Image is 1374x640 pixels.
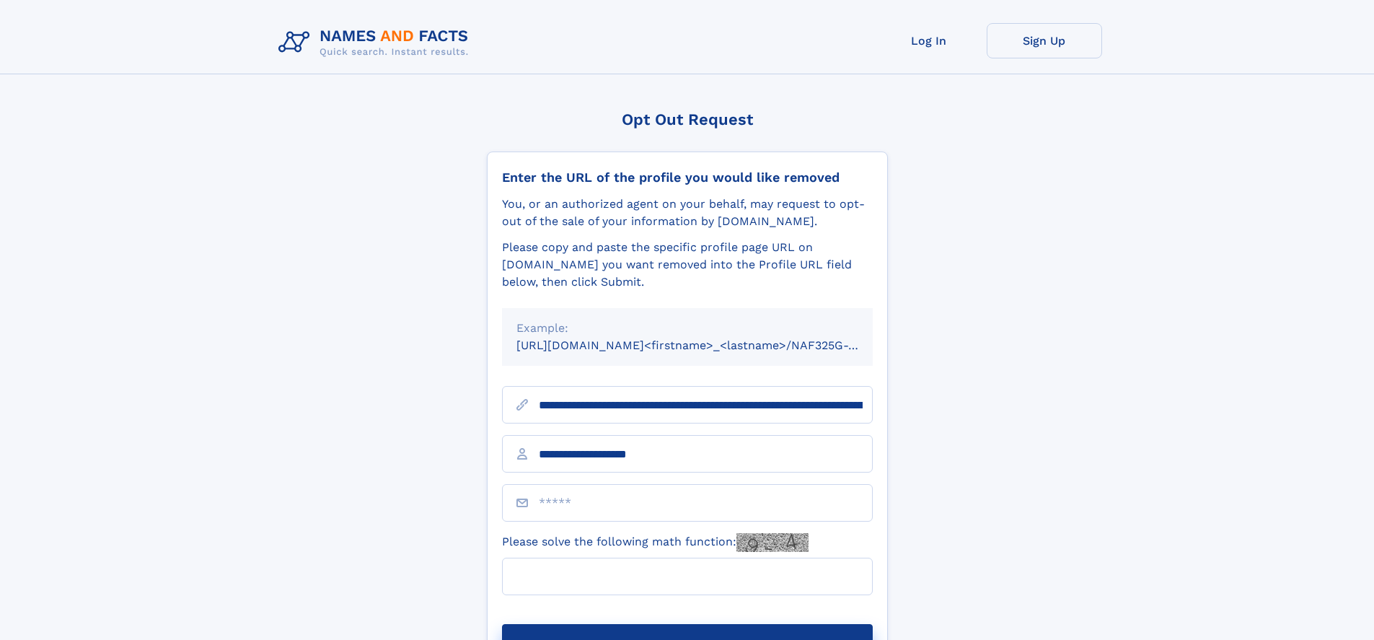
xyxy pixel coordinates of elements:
[502,170,873,185] div: Enter the URL of the profile you would like removed
[502,239,873,291] div: Please copy and paste the specific profile page URL on [DOMAIN_NAME] you want removed into the Pr...
[987,23,1102,58] a: Sign Up
[502,196,873,230] div: You, or an authorized agent on your behalf, may request to opt-out of the sale of your informatio...
[516,338,900,352] small: [URL][DOMAIN_NAME]<firstname>_<lastname>/NAF325G-xxxxxxxx
[487,110,888,128] div: Opt Out Request
[273,23,480,62] img: Logo Names and Facts
[502,533,809,552] label: Please solve the following math function:
[516,320,858,337] div: Example:
[871,23,987,58] a: Log In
